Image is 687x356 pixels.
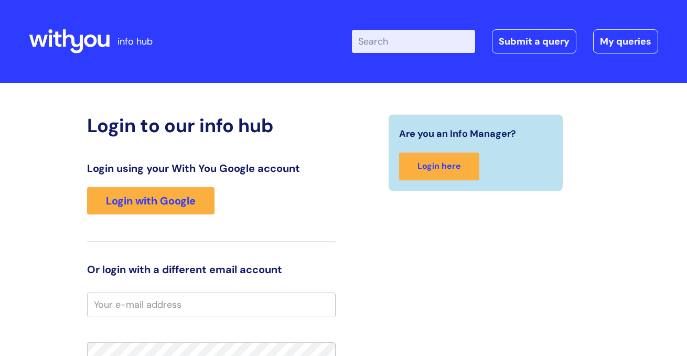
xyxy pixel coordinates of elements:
a: Submit a query [492,29,576,53]
a: My queries [593,29,658,53]
a: Login here [399,153,479,180]
h3: Or login with a different email account [87,263,336,276]
a: Login with Google [87,187,214,214]
h3: Login using your With You Google account [87,162,336,175]
input: Search [352,30,475,53]
p: info hub [117,33,153,50]
h2: Login to our info hub [87,114,336,137]
input: Your e-mail address [87,293,336,317]
span: Are you an Info Manager? [399,125,516,142]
